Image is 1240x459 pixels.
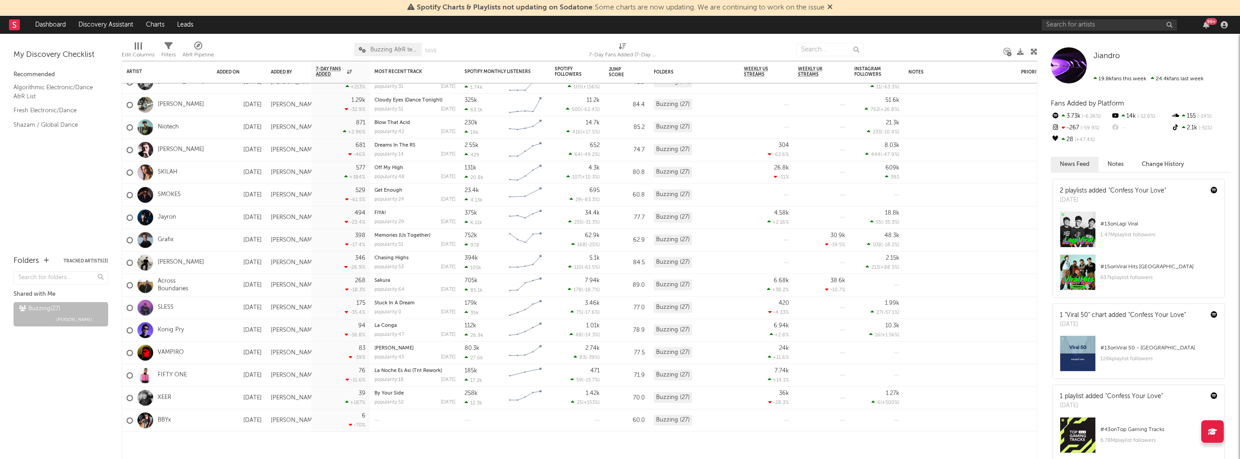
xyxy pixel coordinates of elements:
div: Buzzing (27) [654,122,692,133]
div: Buzzing (27) [654,212,692,223]
div: ( ) [871,84,899,90]
div: ( ) [570,197,600,202]
a: Across Boundaries [158,277,208,293]
div: popularity: 24 [374,197,404,202]
a: Discovery Assistant [72,16,140,34]
div: [PERSON_NAME] [271,101,317,109]
div: 60.8 [609,189,645,200]
div: Buzzing (27) [654,189,692,200]
div: 429 [465,151,479,157]
div: [PERSON_NAME] [271,192,317,199]
span: Weekly UK Streams [798,66,832,77]
div: Added On [217,69,248,75]
div: 837k playlist followers [1100,272,1217,283]
span: -83.3 % [583,197,598,202]
div: 1.74k [465,84,483,90]
div: FIYA! [374,211,456,216]
div: ( ) [566,129,600,135]
div: 18.8k [885,210,899,216]
div: 304 [779,142,789,148]
div: Buzzing (27) [654,77,692,87]
div: popularity: 42 [374,129,404,134]
div: -62.6 % [768,151,789,157]
a: SLESS [158,304,173,312]
span: 24.4k fans last week [1094,76,1204,82]
div: Memories (Us Together) [374,233,456,238]
div: Sakura [374,278,456,283]
div: 6.11k [465,219,482,225]
div: 62.9 [609,234,645,245]
span: -24 % [1196,114,1212,119]
span: 500 [572,107,581,112]
div: [PERSON_NAME] [271,259,317,266]
div: -17.4 % [345,242,365,248]
div: 7-Day Fans Added (7-Day Fans Added) [589,50,656,60]
input: Search... [796,43,864,56]
span: 11 [876,85,881,90]
input: Search for folders... [14,271,108,285]
a: By Your Side [374,391,404,396]
div: 20.8k [465,174,483,180]
span: +10.3 % [582,175,598,180]
div: 85.2 [609,122,645,133]
div: 752k [465,232,477,238]
span: 29 [575,197,581,202]
a: "Confess Your Love" [1108,188,1166,194]
div: Added By [271,69,293,75]
div: 6.68k [774,277,789,283]
div: [DATE] [217,122,262,133]
div: 494 [355,210,365,216]
div: -61.5 % [345,197,365,202]
div: 346 [355,255,365,261]
div: [DATE] [441,220,456,225]
div: ( ) [865,151,899,157]
div: [DATE] [441,174,456,179]
div: 2.15k [886,255,899,261]
div: 84.4 [609,99,645,110]
div: ( ) [566,106,600,112]
span: Spotify Charts & Playlists not updating on Sodatone [417,4,593,11]
div: ( ) [870,219,899,225]
div: 2.1k [1171,122,1231,134]
div: -46 % [348,151,365,157]
div: Buzzing (27) [654,257,692,268]
div: 84.5 [609,257,645,268]
button: Save [425,48,437,53]
a: Jiandro [1094,52,1120,61]
div: [DATE] [441,197,456,202]
span: 108 [873,243,881,248]
div: popularity: 31 [374,84,403,89]
div: A&R Pipeline [182,38,214,64]
div: [DATE] [217,77,262,87]
span: 416 [572,130,581,135]
div: 11.2k [587,97,600,103]
div: Buzzing (27) [654,144,692,155]
span: -59.9 % [1079,126,1099,131]
button: 99+ [1203,21,1209,28]
div: 80.8 [609,167,645,178]
a: Sakura [374,278,390,283]
svg: Chart title [505,116,546,138]
div: Spotify Monthly Listeners [465,69,532,74]
span: -35.3 % [883,220,898,225]
svg: Chart title [505,229,546,251]
div: Most Recent Track [374,69,442,74]
a: #13onViral 50 - [GEOGRAPHIC_DATA]126kplaylist followers [1053,335,1224,378]
div: [DATE] [217,144,262,155]
div: +2.16 % [767,219,789,225]
div: A&R Pipeline [182,50,214,60]
button: Tracked Artists(3) [64,259,108,263]
div: 5.1k [589,255,600,261]
div: 99 + [1206,18,1217,25]
a: [PERSON_NAME] [158,78,204,86]
div: 609k [885,165,899,170]
div: 1.47M playlist followers [1100,229,1217,240]
div: 4.3k [588,165,600,170]
div: [DATE] [217,189,262,200]
a: Stuck In A Dream [374,301,415,306]
div: Folders [14,256,39,266]
div: 2 playlists added [1060,186,1166,196]
div: 23.4k [465,187,479,193]
a: SMOKES [158,191,181,199]
div: 77.7 [609,212,645,223]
